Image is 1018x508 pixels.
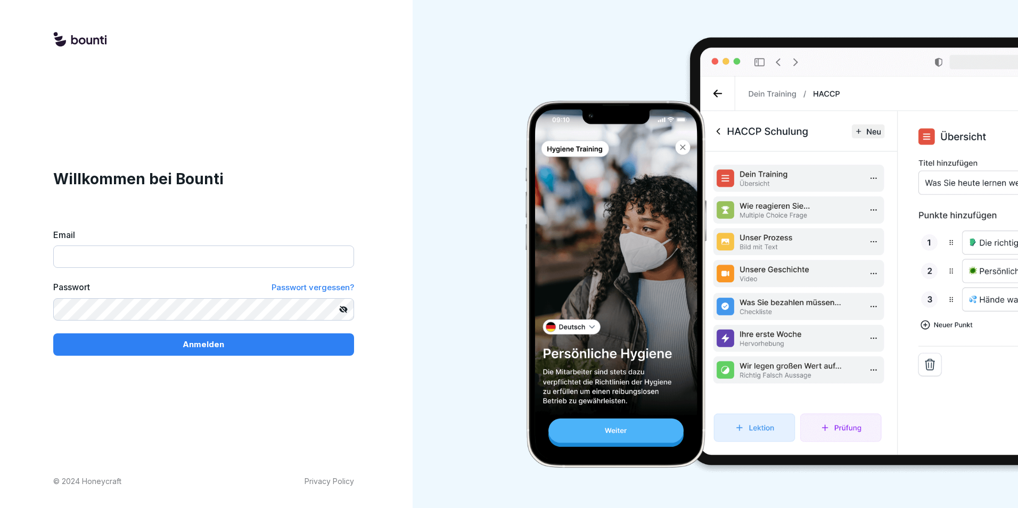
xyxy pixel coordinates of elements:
[53,228,354,241] label: Email
[183,339,224,350] p: Anmelden
[305,476,354,487] a: Privacy Policy
[53,281,90,294] label: Passwort
[272,282,354,292] span: Passwort vergessen?
[272,281,354,294] a: Passwort vergessen?
[53,32,106,48] img: logo.svg
[53,333,354,356] button: Anmelden
[53,168,354,190] h1: Willkommen bei Bounti
[53,476,121,487] p: © 2024 Honeycraft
